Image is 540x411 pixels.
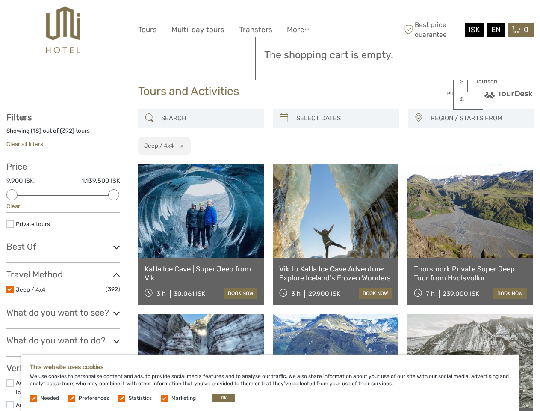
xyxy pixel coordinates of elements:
[12,15,97,22] p: We're away right now. Please check back later!
[33,127,39,135] label: 18
[6,127,120,140] div: Showing ( ) out of ( ) tours
[79,395,109,402] label: Preferences
[106,284,120,294] span: (392)
[468,74,504,89] a: Deutsch
[279,265,392,282] a: Vik to Katla Ice Cave Adventure: Explore Iceland's Frozen Wonders
[145,265,257,282] a: Katla Ice Cave | Super Jeep from Vik
[16,402,64,408] a: Arctic Adventures
[293,111,395,126] input: SELECT DATES
[426,290,435,298] span: 7 h
[239,24,272,36] a: Transfers
[359,288,392,299] a: book now
[158,111,260,126] input: SEARCH
[427,111,529,125] button: REGION / STARTS FROM
[41,395,59,402] label: Needed
[6,307,120,318] h3: What do you want to see?
[175,141,186,150] button: x
[224,288,257,299] a: book now
[454,92,483,107] a: £
[414,265,527,282] a: Thorsmork Private Super Jeep Tour from Hvolsvollur
[6,202,120,210] div: Clear
[6,241,120,252] h3: Best Of
[62,127,72,135] label: 392
[6,161,120,172] h3: Price
[144,142,174,149] h2: Jeep / 4x4
[6,335,120,345] h3: What do you want to do?
[138,24,157,36] a: Tours
[156,290,166,298] span: 3 h
[402,20,463,39] span: Best price guarantee
[264,49,524,61] h3: The shopping cart is empty.
[6,363,120,373] h3: Verified Operators
[487,23,505,37] div: EN
[174,290,205,298] div: 30.061 ISK
[82,176,120,185] label: 1.139.500 ISK
[287,24,309,36] a: More
[171,24,224,36] a: Multi-day tours
[16,379,103,396] a: Activity [GEOGRAPHIC_DATA] by Icelandia
[493,288,527,299] a: book now
[16,220,50,227] a: Private tours
[291,290,301,298] span: 3 h
[454,74,483,89] a: $
[6,176,34,185] label: 9.900 ISK
[6,269,120,280] h3: Travel Method
[308,290,340,298] div: 29.900 ISK
[212,394,235,402] button: OK
[522,25,530,34] span: 0
[30,363,510,371] h5: This website uses cookies
[21,355,519,411] div: We use cookies to personalise content and ads, to provide social media features and to analyse ou...
[46,6,80,53] img: 526-1e775aa5-7374-4589-9d7e-5793fb20bdfc_logo_big.jpg
[447,88,534,99] img: PurchaseViaTourDesk.png
[469,25,480,34] span: ISK
[171,395,196,402] label: Marketing
[129,395,152,402] label: Statistics
[6,112,32,122] strong: Filters
[98,13,109,24] button: Open LiveChat chat widget
[16,286,45,293] a: Jeep / 4x4
[6,140,43,147] a: Clear all filters
[138,85,402,98] h1: Tours and Activities
[443,290,479,298] div: 239.000 ISK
